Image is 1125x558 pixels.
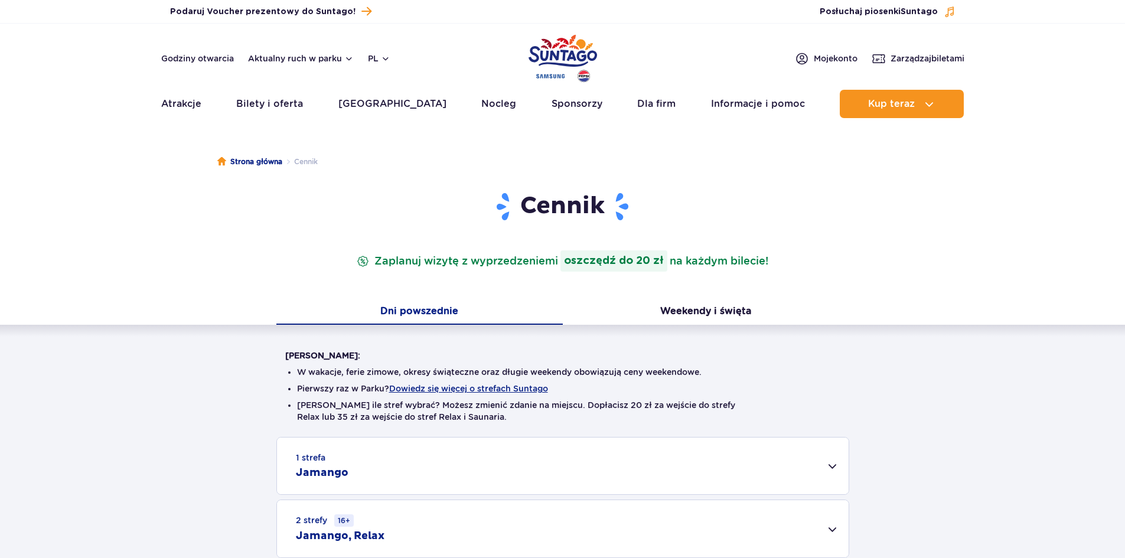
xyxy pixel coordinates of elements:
[297,399,829,423] li: [PERSON_NAME] ile stref wybrać? Możesz zmienić zdanie na miejscu. Dopłacisz 20 zł za wejście do s...
[711,90,805,118] a: Informacje i pomoc
[161,53,234,64] a: Godziny otwarcia
[563,300,849,325] button: Weekendy i święta
[872,51,964,66] a: Zarządzajbiletami
[637,90,676,118] a: Dla firm
[296,529,384,543] h2: Jamango, Relax
[282,156,318,168] li: Cennik
[368,53,390,64] button: pl
[481,90,516,118] a: Nocleg
[840,90,964,118] button: Kup teraz
[795,51,857,66] a: Mojekonto
[529,30,597,84] a: Park of Poland
[868,99,915,109] span: Kup teraz
[891,53,964,64] span: Zarządzaj biletami
[170,6,356,18] span: Podaruj Voucher prezentowy do Suntago!
[389,384,548,393] button: Dowiedz się więcej o strefach Suntago
[296,466,348,480] h2: Jamango
[296,452,325,464] small: 1 strefa
[236,90,303,118] a: Bilety i oferta
[560,250,667,272] strong: oszczędź do 20 zł
[248,54,354,63] button: Aktualny ruch w parku
[820,6,956,18] button: Posłuchaj piosenkiSuntago
[285,351,360,360] strong: [PERSON_NAME]:
[297,366,829,378] li: W wakacje, ferie zimowe, okresy świąteczne oraz długie weekendy obowiązują ceny weekendowe.
[354,250,771,272] p: Zaplanuj wizytę z wyprzedzeniem na każdym bilecie!
[285,191,840,222] h1: Cennik
[820,6,938,18] span: Posłuchaj piosenki
[170,4,371,19] a: Podaruj Voucher prezentowy do Suntago!
[296,514,354,527] small: 2 strefy
[334,514,354,527] small: 16+
[276,300,563,325] button: Dni powszednie
[338,90,446,118] a: [GEOGRAPHIC_DATA]
[297,383,829,394] li: Pierwszy raz w Parku?
[814,53,857,64] span: Moje konto
[161,90,201,118] a: Atrakcje
[901,8,938,16] span: Suntago
[552,90,602,118] a: Sponsorzy
[217,156,282,168] a: Strona główna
